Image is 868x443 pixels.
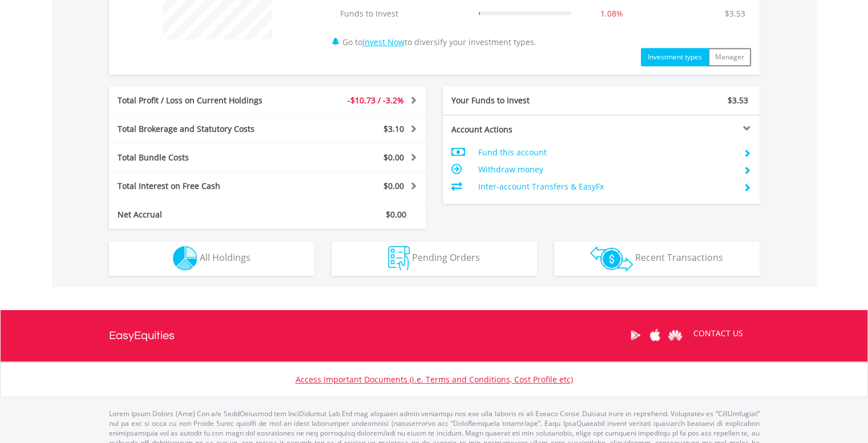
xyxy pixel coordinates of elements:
[590,246,633,271] img: transactions-zar-wht.png
[109,241,314,276] button: All Holdings
[109,95,294,106] div: Total Profit / Loss on Current Holdings
[388,246,410,271] img: pending_instructions-wht.png
[383,180,404,191] span: $0.00
[362,37,405,47] a: Invest Now
[443,95,601,106] div: Your Funds to Invest
[109,209,294,220] div: Net Accrual
[109,180,294,192] div: Total Interest on Free Cash
[478,161,734,178] td: Withdraw money
[708,48,751,66] button: Manager
[332,241,537,276] button: Pending Orders
[685,317,751,349] a: CONTACT US
[719,2,751,25] td: $3.53
[665,317,685,353] a: Huawei
[478,144,734,161] td: Fund this account
[386,209,406,220] span: $0.00
[109,310,175,361] a: EasyEquities
[635,251,723,264] span: Recent Transactions
[383,123,404,134] span: $3.10
[728,95,748,106] span: $3.53
[577,2,647,25] td: 1.08%
[383,152,404,163] span: $0.00
[625,317,645,353] a: Google Play
[348,95,404,106] span: -$10.73 / -3.2%
[478,178,734,195] td: Inter-account Transfers & EasyFx
[200,251,251,264] span: All Holdings
[443,124,601,135] div: Account Actions
[109,152,294,163] div: Total Bundle Costs
[641,48,709,66] button: Investment types
[109,123,294,135] div: Total Brokerage and Statutory Costs
[645,317,665,353] a: Apple
[412,251,480,264] span: Pending Orders
[334,2,473,25] td: Funds to Invest
[173,246,197,271] img: holdings-wht.png
[296,374,573,385] a: Access Important Documents (i.e. Terms and Conditions, Cost Profile etc)
[554,241,760,276] button: Recent Transactions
